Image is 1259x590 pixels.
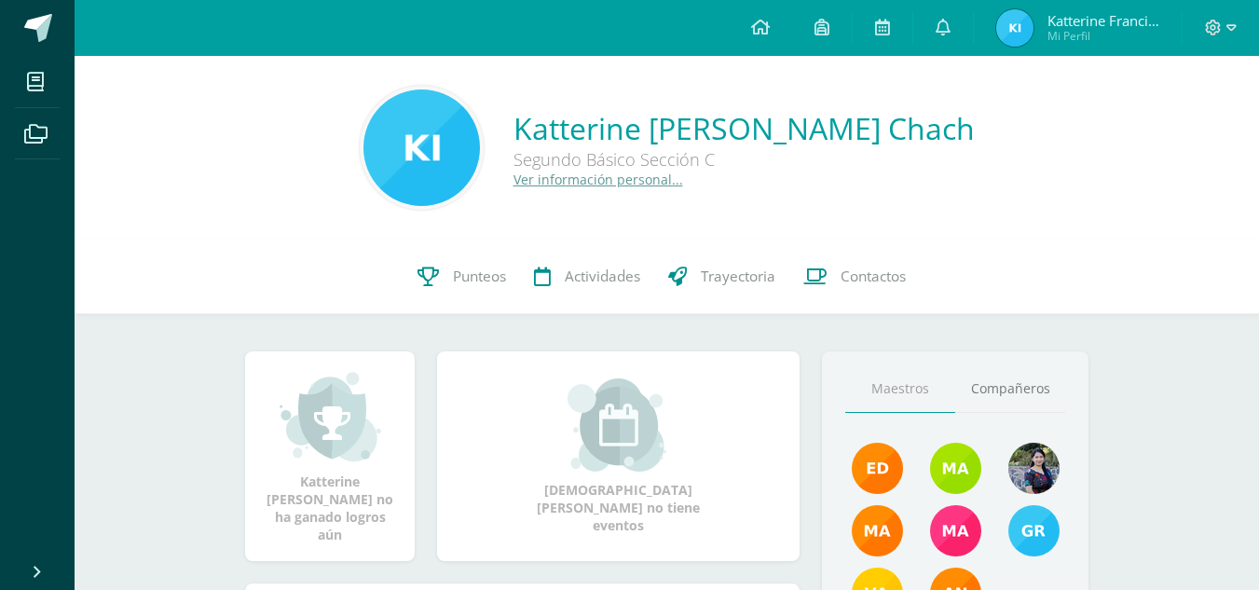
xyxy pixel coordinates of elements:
[654,240,789,314] a: Trayectoria
[1008,443,1060,494] img: 9b17679b4520195df407efdfd7b84603.png
[565,267,640,286] span: Actividades
[520,240,654,314] a: Actividades
[955,365,1065,413] a: Compañeros
[1047,28,1159,44] span: Mi Perfil
[363,89,480,206] img: 44ded85f59f462ee4e0dfcff380a9af8.png
[852,443,903,494] img: f40e456500941b1b33f0807dd74ea5cf.png
[568,378,669,472] img: event_small.png
[789,240,920,314] a: Contactos
[453,267,506,286] span: Punteos
[930,505,981,556] img: 7766054b1332a6085c7723d22614d631.png
[841,267,906,286] span: Contactos
[513,108,975,148] a: Katterine [PERSON_NAME] Chach
[513,148,975,171] div: Segundo Básico Sección C
[1047,11,1159,30] span: Katterine Francisca
[996,9,1033,47] img: 9dd57777b39005c242f349f75bee6a03.png
[1008,505,1060,556] img: b7ce7144501556953be3fc0a459761b8.png
[280,370,381,463] img: achievement_small.png
[852,505,903,556] img: 560278503d4ca08c21e9c7cd40ba0529.png
[264,370,396,543] div: Katterine [PERSON_NAME] no ha ganado logros aún
[404,240,520,314] a: Punteos
[845,365,955,413] a: Maestros
[526,378,712,534] div: [DEMOGRAPHIC_DATA][PERSON_NAME] no tiene eventos
[701,267,775,286] span: Trayectoria
[930,443,981,494] img: 22c2db1d82643ebbb612248ac4ca281d.png
[513,171,683,188] a: Ver información personal...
